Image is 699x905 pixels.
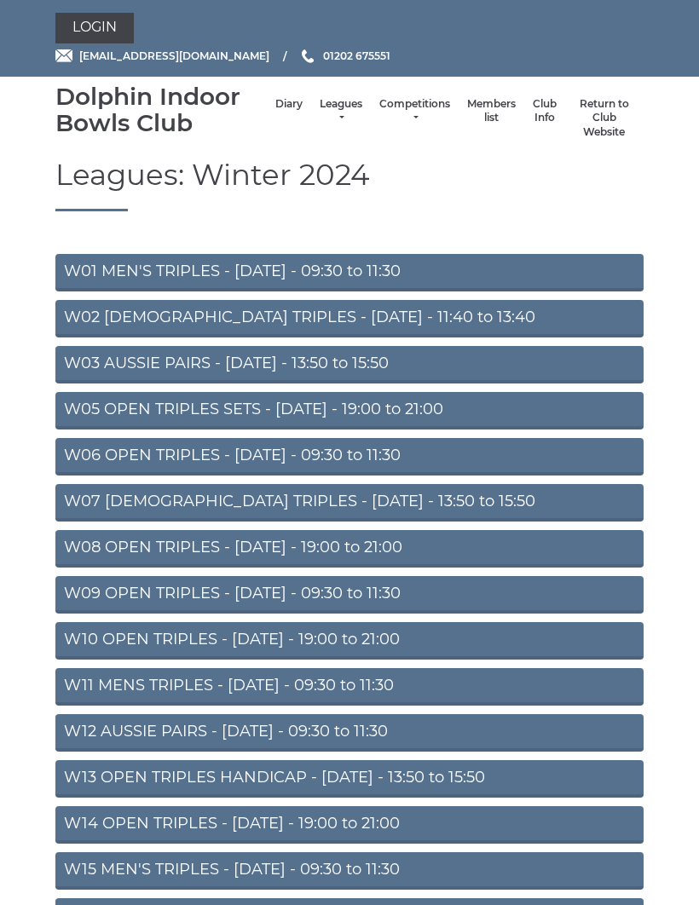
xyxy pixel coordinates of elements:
[574,97,635,140] a: Return to Club Website
[55,300,644,337] a: W02 [DEMOGRAPHIC_DATA] TRIPLES - [DATE] - 11:40 to 13:40
[55,159,644,210] h1: Leagues: Winter 2024
[55,84,267,136] div: Dolphin Indoor Bowls Club
[379,97,450,125] a: Competitions
[533,97,557,125] a: Club Info
[55,714,644,752] a: W12 AUSSIE PAIRS - [DATE] - 09:30 to 11:30
[55,13,134,43] a: Login
[299,48,390,64] a: Phone us 01202 675551
[302,49,314,63] img: Phone us
[55,49,72,62] img: Email
[55,852,644,890] a: W15 MEN'S TRIPLES - [DATE] - 09:30 to 11:30
[55,576,644,614] a: W09 OPEN TRIPLES - [DATE] - 09:30 to 11:30
[275,97,303,112] a: Diary
[55,254,644,291] a: W01 MEN'S TRIPLES - [DATE] - 09:30 to 11:30
[55,760,644,798] a: W13 OPEN TRIPLES HANDICAP - [DATE] - 13:50 to 15:50
[55,438,644,476] a: W06 OPEN TRIPLES - [DATE] - 09:30 to 11:30
[320,97,362,125] a: Leagues
[55,392,644,429] a: W05 OPEN TRIPLES SETS - [DATE] - 19:00 to 21:00
[55,806,644,844] a: W14 OPEN TRIPLES - [DATE] - 19:00 to 21:00
[55,668,644,706] a: W11 MENS TRIPLES - [DATE] - 09:30 to 11:30
[55,346,644,383] a: W03 AUSSIE PAIRS - [DATE] - 13:50 to 15:50
[55,622,644,660] a: W10 OPEN TRIPLES - [DATE] - 19:00 to 21:00
[55,530,644,568] a: W08 OPEN TRIPLES - [DATE] - 19:00 to 21:00
[55,48,269,64] a: Email [EMAIL_ADDRESS][DOMAIN_NAME]
[79,49,269,62] span: [EMAIL_ADDRESS][DOMAIN_NAME]
[55,484,644,522] a: W07 [DEMOGRAPHIC_DATA] TRIPLES - [DATE] - 13:50 to 15:50
[323,49,390,62] span: 01202 675551
[467,97,516,125] a: Members list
